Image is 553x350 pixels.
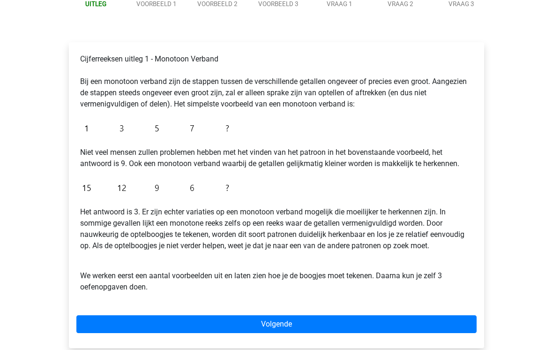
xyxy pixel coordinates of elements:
a: Voorbeeld 2 [197,1,238,8]
img: Figure sequences Example 2.png [80,177,234,199]
a: Volgende [76,316,477,334]
a: Voorbeeld 3 [258,1,299,8]
p: Niet veel mensen zullen problemen hebben met het vinden van het patroon in het bovenstaande voorb... [80,147,473,170]
a: Voorbeeld 1 [136,1,177,8]
a: Vraag 3 [448,1,474,8]
a: Uitleg [85,1,106,8]
img: Figure sequences Example 1.png [80,118,234,140]
a: Vraag 2 [388,1,413,8]
p: Het antwoord is 3. Er zijn echter variaties op een monotoon verband mogelijk die moeilijker te he... [80,207,473,252]
a: Vraag 1 [327,1,352,8]
p: Cijferreeksen uitleg 1 - Monotoon Verband Bij een monotoon verband zijn de stappen tussen de vers... [80,54,473,110]
p: We werken eerst een aantal voorbeelden uit en laten zien hoe je de boogjes moet tekenen. Daarna k... [80,259,473,293]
